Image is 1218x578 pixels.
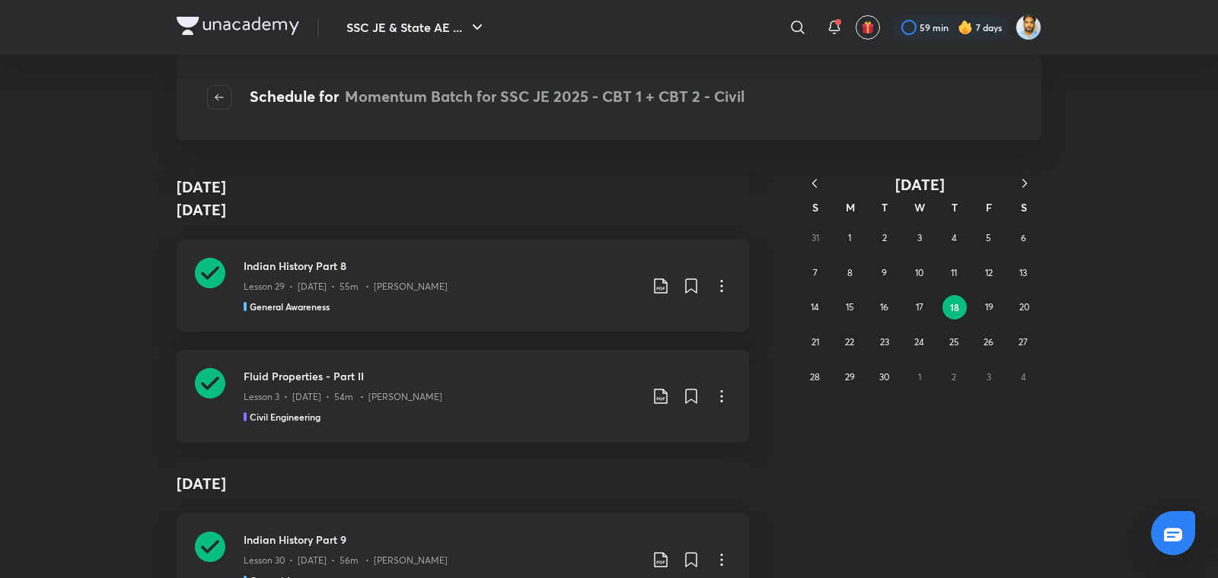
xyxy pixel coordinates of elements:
button: September 15, 2025 [837,295,862,319]
p: Lesson 30 • [DATE] • 56m • [PERSON_NAME] [244,554,448,567]
button: September 14, 2025 [803,295,827,319]
a: Indian History Part 8Lesson 29 • [DATE] • 55m • [PERSON_NAME]General Awareness [177,240,749,332]
button: September 11, 2025 [942,261,966,285]
abbr: September 10, 2025 [915,267,923,278]
button: September 8, 2025 [837,261,862,285]
p: Lesson 3 • [DATE] • 54m • [PERSON_NAME] [244,390,442,404]
button: September 16, 2025 [872,295,897,319]
abbr: September 3, 2025 [917,232,922,243]
abbr: September 11, 2025 [951,267,957,278]
h5: Civil Engineering [250,410,320,424]
h3: Indian History Part 9 [244,532,639,548]
abbr: Tuesday [882,200,888,214]
h4: [DATE] [177,176,226,198]
a: Company Logo [177,17,299,39]
abbr: September 21, 2025 [811,336,819,348]
abbr: September 19, 2025 [985,301,993,313]
abbr: September 2, 2025 [882,232,887,243]
button: September 27, 2025 [1011,330,1035,354]
button: September 13, 2025 [1011,261,1035,285]
button: September 20, 2025 [1012,295,1036,319]
abbr: September 8, 2025 [847,267,853,278]
button: SSC JE & State AE ... [337,12,496,43]
h3: Indian History Part 8 [244,258,639,274]
abbr: September 23, 2025 [880,336,889,348]
h5: General Awareness [250,300,330,313]
abbr: September 30, 2025 [879,371,889,383]
img: Kunal Pradeep [1016,14,1041,40]
button: September 5, 2025 [977,226,1001,250]
button: September 26, 2025 [977,330,1001,354]
button: September 24, 2025 [907,330,932,354]
h3: Fluid Properties - Part II [244,368,639,384]
abbr: September 4, 2025 [952,232,957,243]
abbr: September 25, 2025 [949,336,959,348]
abbr: September 17, 2025 [916,301,923,313]
abbr: September 5, 2025 [986,232,991,243]
abbr: September 1, 2025 [848,232,851,243]
button: September 9, 2025 [872,261,897,285]
abbr: September 16, 2025 [880,301,888,313]
abbr: September 20, 2025 [1019,301,1029,313]
abbr: September 22, 2025 [845,336,854,348]
img: avatar [861,21,875,34]
abbr: September 29, 2025 [845,371,855,383]
button: September 18, 2025 [942,295,967,319]
p: Lesson 29 • [DATE] • 55m • [PERSON_NAME] [244,280,448,294]
h4: Schedule for [250,85,745,110]
abbr: September 26, 2025 [984,336,993,348]
button: [DATE] [831,175,1008,194]
abbr: September 24, 2025 [914,336,924,348]
button: September 4, 2025 [942,226,966,250]
img: Company Logo [177,17,299,35]
abbr: Thursday [952,200,958,214]
abbr: September 7, 2025 [813,267,818,278]
h4: [DATE] [177,186,749,233]
button: September 6, 2025 [1011,226,1035,250]
a: Fluid Properties - Part IILesson 3 • [DATE] • 54m • [PERSON_NAME]Civil Engineering [177,350,749,442]
button: September 25, 2025 [942,330,966,354]
h4: [DATE] [177,460,749,507]
abbr: September 13, 2025 [1019,267,1027,278]
abbr: September 6, 2025 [1021,232,1026,243]
button: September 29, 2025 [837,365,862,389]
button: September 19, 2025 [977,295,1002,319]
abbr: Wednesday [914,200,925,214]
button: September 21, 2025 [803,330,827,354]
span: Momentum Batch for SSC JE 2025 - CBT 1 + CBT 2 - Civil [345,86,745,106]
abbr: September 9, 2025 [882,267,887,278]
button: September 2, 2025 [872,226,897,250]
abbr: September 14, 2025 [811,301,819,313]
abbr: September 18, 2025 [950,301,959,313]
button: September 22, 2025 [837,330,862,354]
abbr: Sunday [812,200,818,214]
button: September 23, 2025 [872,330,897,354]
button: September 17, 2025 [907,295,932,319]
button: September 7, 2025 [803,261,827,285]
abbr: Friday [986,200,992,214]
abbr: September 28, 2025 [810,371,820,383]
abbr: September 27, 2025 [1019,336,1028,348]
button: avatar [856,15,880,40]
button: September 12, 2025 [977,261,1001,285]
abbr: Monday [846,200,855,214]
button: September 30, 2025 [872,365,897,389]
abbr: September 12, 2025 [985,267,993,278]
abbr: Saturday [1021,200,1027,214]
button: September 28, 2025 [803,365,827,389]
button: September 3, 2025 [907,226,932,250]
span: [DATE] [895,174,945,195]
button: September 1, 2025 [837,226,862,250]
button: September 10, 2025 [907,261,932,285]
abbr: September 15, 2025 [846,301,854,313]
img: streak [958,20,973,35]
